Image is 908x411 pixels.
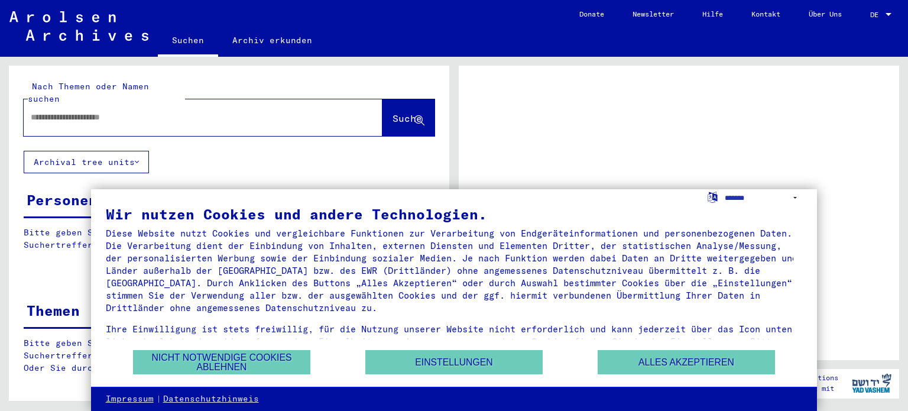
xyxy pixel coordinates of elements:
[706,191,719,202] label: Sprache auswählen
[870,11,883,19] span: DE
[393,112,422,124] span: Suche
[24,337,434,374] p: Bitte geben Sie einen Suchbegriff ein oder nutzen Sie die Filter, um Suchertreffer zu erhalten. O...
[163,393,259,405] a: Datenschutzhinweis
[24,226,434,251] p: Bitte geben Sie einen Suchbegriff ein oder nutzen Sie die Filter, um Suchertreffer zu erhalten.
[382,99,434,136] button: Suche
[106,393,154,405] a: Impressum
[218,26,326,54] a: Archiv erkunden
[158,26,218,57] a: Suchen
[725,189,802,206] select: Sprache auswählen
[106,323,803,360] div: Ihre Einwilligung ist stets freiwillig, für die Nutzung unserer Website nicht erforderlich und ka...
[27,300,80,321] div: Themen
[28,81,149,104] mat-label: Nach Themen oder Namen suchen
[598,350,775,374] button: Alles akzeptieren
[9,11,148,41] img: Arolsen_neg.svg
[133,350,310,374] button: Nicht notwendige Cookies ablehnen
[365,350,543,374] button: Einstellungen
[27,189,98,211] div: Personen
[106,207,803,221] div: Wir nutzen Cookies und andere Technologien.
[24,151,149,173] button: Archival tree units
[106,227,803,314] div: Diese Website nutzt Cookies und vergleichbare Funktionen zur Verarbeitung von Endgeräteinformatio...
[849,368,894,398] img: yv_logo.png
